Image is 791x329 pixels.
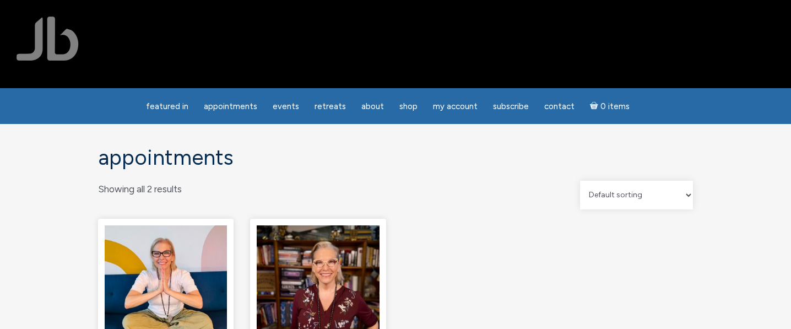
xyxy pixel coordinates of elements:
span: 0 items [600,103,630,111]
h1: Appointments [98,146,693,170]
p: Showing all 2 results [98,181,182,198]
a: Contact [538,96,581,117]
a: Subscribe [486,96,535,117]
span: My Account [433,101,478,111]
a: Retreats [308,96,353,117]
a: Appointments [197,96,264,117]
a: My Account [426,96,484,117]
a: About [355,96,391,117]
a: featured in [139,96,195,117]
span: About [361,101,384,111]
span: Appointments [204,101,257,111]
a: Shop [393,96,424,117]
span: featured in [146,101,188,111]
a: Cart0 items [583,95,636,117]
span: Shop [399,101,418,111]
span: Contact [544,101,575,111]
i: Cart [590,101,600,111]
img: Jamie Butler. The Everyday Medium [17,17,79,61]
a: Events [266,96,306,117]
span: Subscribe [493,101,529,111]
span: Events [273,101,299,111]
span: Retreats [315,101,346,111]
select: Shop order [580,181,693,209]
